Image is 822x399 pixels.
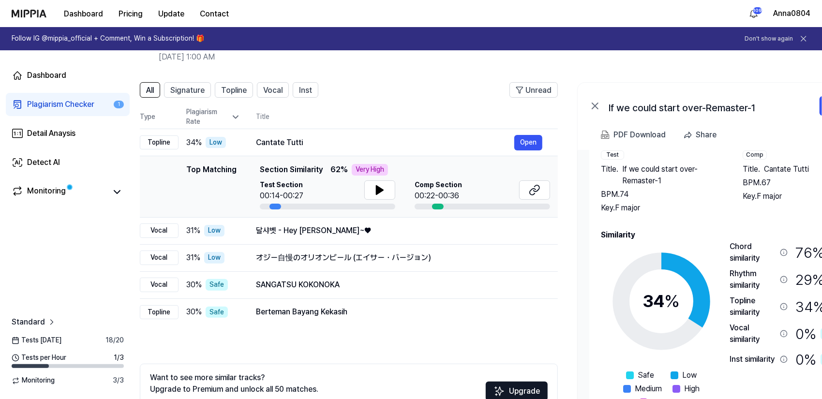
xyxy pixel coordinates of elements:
img: PDF Download [601,131,610,139]
span: 1 / 3 [114,353,124,363]
span: 18 / 20 [105,336,124,345]
button: 알림109 [746,6,762,21]
button: Contact [192,4,237,24]
div: Detail Anaysis [27,128,75,139]
span: 31 % [186,225,200,236]
button: Open [514,135,542,150]
span: Test Section [260,180,303,190]
span: Topline [221,85,247,96]
div: 34 [643,288,680,314]
span: Cantate Tutti [764,163,809,175]
button: Share [679,125,724,145]
th: Type [140,105,179,129]
div: Monitoring [27,185,66,199]
span: 30 % [186,279,202,291]
div: Very High [352,164,388,176]
span: 62 % [330,164,348,176]
a: Dashboard [6,64,130,87]
span: Inst [299,85,312,96]
div: Low [204,252,224,264]
img: 알림 [748,8,760,19]
img: Sparkles [493,385,505,397]
button: Topline [215,82,253,98]
div: 1 [114,101,124,109]
div: If we could start over-Remaster-1 [609,100,802,112]
div: Key. F major [601,202,723,214]
span: All [146,85,154,96]
span: 31 % [186,252,200,264]
button: Update [150,4,192,24]
div: Vocal [140,278,179,292]
span: Title . [743,163,760,175]
span: Comp Section [415,180,462,190]
button: Inst [293,82,318,98]
a: Plagiarism Checker1 [6,93,130,116]
h1: Follow IG @mippia_official + Comment, Win a Subscription! 🎁 [12,34,204,44]
button: Pricing [111,4,150,24]
div: SANGATSU KOKONOKA [256,279,542,291]
span: Low [682,369,697,381]
button: All [140,82,160,98]
th: Title [256,105,558,129]
span: Standard [12,316,45,328]
span: 30 % [186,306,202,318]
div: Dashboard [27,70,66,81]
span: High [684,383,700,395]
div: Share [696,129,717,141]
a: Standard [12,316,57,328]
h2: [DATE] 1:00 AM [159,51,747,63]
button: Signature [164,82,211,98]
span: % [665,291,680,311]
div: Vocal similarity [730,322,776,345]
div: Rhythm similarity [730,268,776,291]
div: Low [204,225,224,236]
div: Safe [206,307,228,318]
button: Vocal [257,82,289,98]
a: Detect AI [6,151,130,174]
img: logo [12,10,46,17]
div: Plagiarism Rate [186,107,240,126]
span: Tests per Hour [12,353,66,363]
div: 00:22-00:36 [415,190,462,202]
div: Plagiarism Checker [27,99,94,110]
div: BPM. 74 [601,189,723,200]
a: SparklesUpgrade [486,390,548,399]
div: Cantate Tutti [256,137,514,148]
div: オジー自慢のオリオンビール (エイサー・バージョン) [256,252,542,264]
button: Don't show again [745,35,793,43]
div: Detect AI [27,157,60,168]
span: If we could start over-Remaster-1 [622,163,723,187]
a: Update [150,0,192,27]
span: Medium [635,383,662,395]
div: PDF Download [613,129,666,141]
span: 3 / 3 [113,376,124,385]
span: Vocal [263,85,283,96]
div: Topline similarity [730,295,776,318]
div: Chord similarity [730,241,776,264]
button: Unread [509,82,558,98]
div: Inst similarity [730,354,776,365]
span: Section Similarity [260,164,323,176]
div: 달샤벳 - Hey [PERSON_NAME]~♥ [256,225,542,236]
div: 00:14-00:27 [260,190,303,202]
div: Berteman Bayang Kekasih [256,306,542,318]
div: 109 [753,7,762,15]
div: Want to see more similar tracks? Upgrade to Premium and unlock all 50 matches. [150,372,318,395]
a: Monitoring [12,185,106,199]
div: Vocal [140,223,179,238]
div: Safe [206,279,228,291]
div: Test [601,150,624,160]
button: PDF Download [599,125,668,145]
div: Low [206,137,226,148]
button: Anna0804 [773,8,810,19]
span: Safe [638,369,654,381]
a: Detail Anaysis [6,122,130,145]
div: Topline [140,135,179,150]
span: Title . [601,163,618,187]
button: Dashboard [56,4,111,24]
span: Tests [DATE] [12,336,61,345]
div: Comp [743,150,767,160]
